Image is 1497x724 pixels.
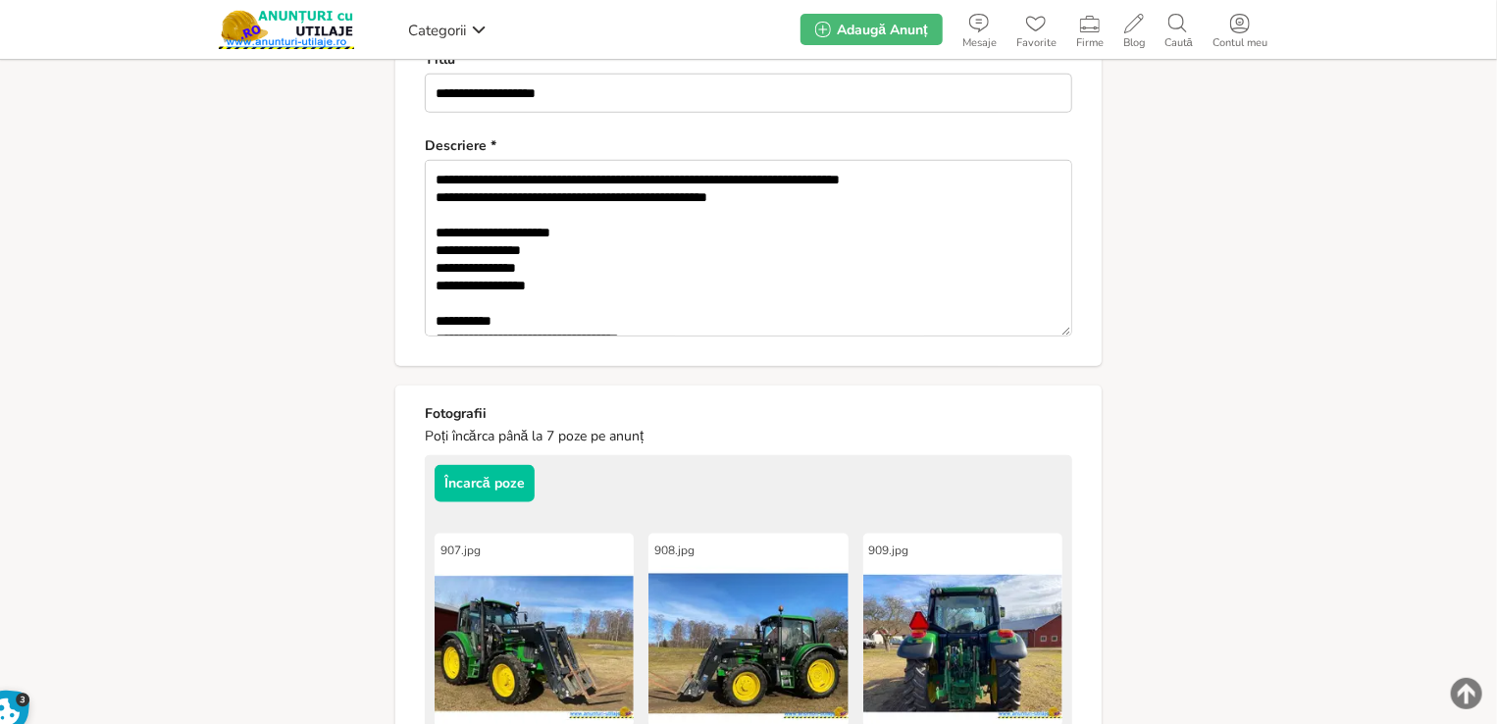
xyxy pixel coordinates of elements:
a: Firme [1066,10,1113,49]
a: Caută [1155,10,1203,49]
span: Categorii [408,21,466,40]
span: Caută [1155,37,1203,49]
label: Descriere * [425,137,1072,155]
span: Mesaje [953,37,1007,49]
span: 3 [16,693,30,707]
div: Poți încărca până la 7 poze pe anunț [425,428,1072,445]
span: Adaugă Anunț [837,21,927,39]
span: Firme [1066,37,1113,49]
span: 909.jpg [863,543,1062,557]
span: 907.jpg [435,543,634,557]
span: Blog [1113,37,1155,49]
a: Blog [1113,10,1155,49]
span: Contul meu [1203,37,1277,49]
a: Favorite [1007,10,1066,49]
a: Contul meu [1203,10,1277,49]
a: Categorii [403,15,491,44]
label: Fotografii [425,405,1072,423]
img: scroll-to-top.png [1451,678,1482,709]
a: Adaugă Anunț [800,14,942,45]
div: Încarcă poze [444,475,525,492]
label: Titlu * [425,51,1072,69]
img: Anunturi-Utilaje.RO [219,10,354,49]
span: 908.jpg [648,543,848,557]
span: Favorite [1007,37,1066,49]
a: Mesaje [953,10,1007,49]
